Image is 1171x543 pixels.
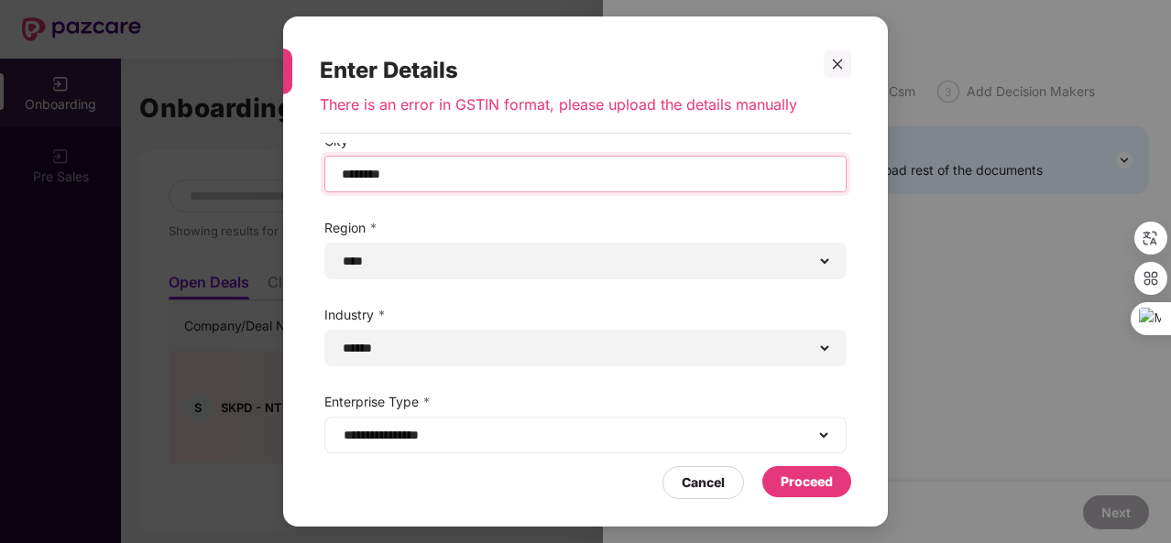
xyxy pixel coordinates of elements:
[324,392,847,412] label: Enterprise Type
[324,218,847,238] label: Region
[320,35,807,95] div: Enter Details
[831,58,844,71] span: close
[320,94,807,133] div: There is an error in GSTIN format, please upload the details manually
[682,472,725,493] div: Cancel
[781,472,833,492] div: Proceed
[324,305,847,325] label: Industry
